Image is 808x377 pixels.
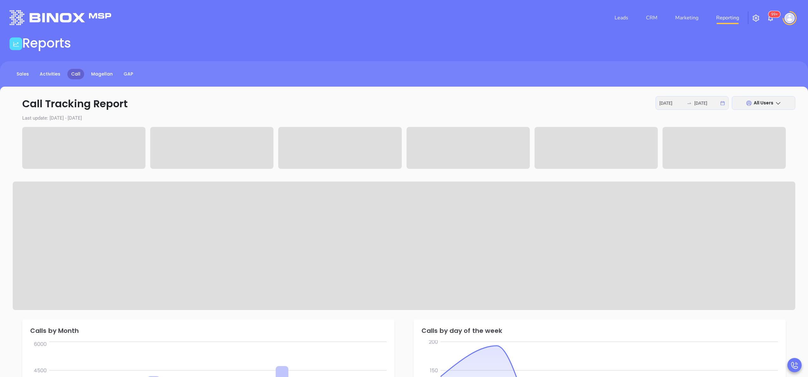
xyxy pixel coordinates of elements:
[421,327,779,334] div: Calls by day of the week
[659,100,684,107] input: Start date
[687,101,692,106] span: to
[87,69,117,79] a: Magellan
[120,69,137,79] a: GAP
[714,11,742,24] a: Reporting
[769,11,780,17] sup: 100
[30,327,388,334] div: Calls by Month
[13,115,795,122] p: Last update: [DATE] - [DATE]
[694,100,719,107] input: End date
[22,36,71,51] h1: Reports
[36,69,64,79] a: Activities
[34,367,47,374] tspan: 4500
[643,11,660,24] a: CRM
[67,69,84,79] a: Call
[612,11,631,24] a: Leads
[34,340,47,347] tspan: 6000
[754,100,773,106] span: All Users
[673,11,701,24] a: Marketing
[429,338,438,345] tspan: 200
[13,96,795,111] p: Call Tracking Report
[752,14,760,22] img: iconSetting
[10,10,111,25] img: logo
[430,367,438,374] tspan: 150
[13,69,33,79] a: Sales
[767,14,774,22] img: iconNotification
[784,13,795,23] img: user
[687,101,692,106] span: swap-right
